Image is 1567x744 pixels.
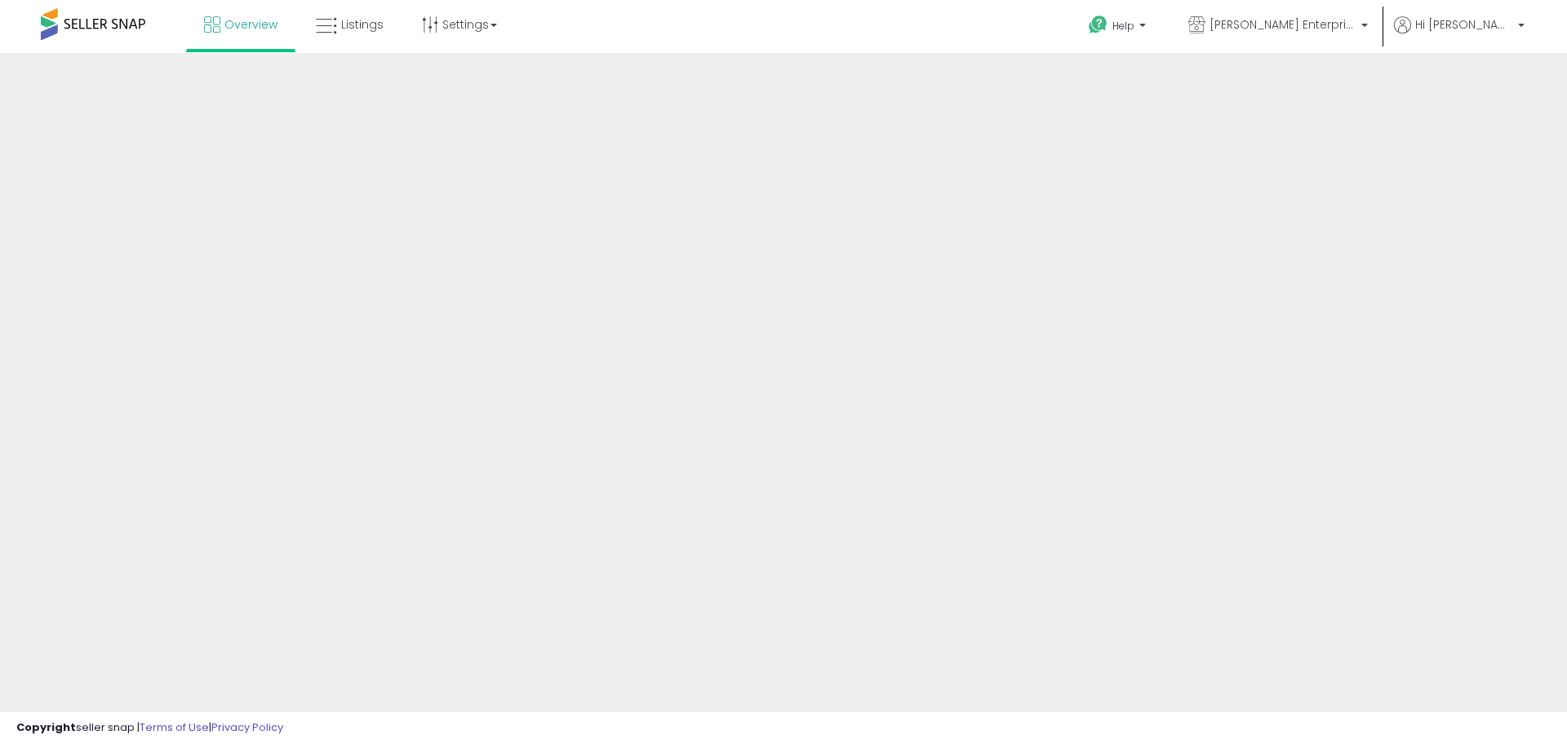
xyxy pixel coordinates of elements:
span: Overview [224,16,277,33]
a: Help [1076,2,1162,53]
a: Hi [PERSON_NAME] [1394,16,1525,53]
strong: Copyright [16,719,76,735]
a: Terms of Use [140,719,209,735]
div: seller snap | | [16,720,283,736]
i: Get Help [1088,15,1108,35]
span: Help [1112,19,1134,33]
span: Listings [341,16,384,33]
span: Hi [PERSON_NAME] [1415,16,1513,33]
span: [PERSON_NAME] Enterprises [1210,16,1356,33]
a: Privacy Policy [211,719,283,735]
